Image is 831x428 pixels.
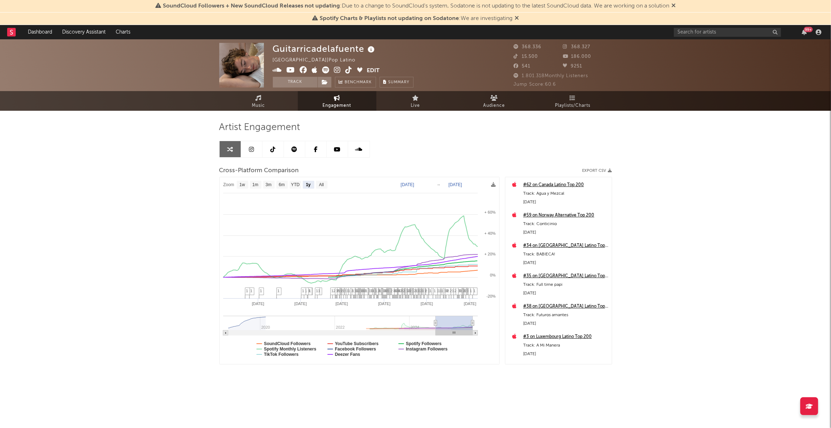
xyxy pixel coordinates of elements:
span: 1 [412,289,414,293]
text: Zoom [223,183,234,188]
span: 14 [395,289,400,293]
text: [DATE] [464,302,476,306]
span: 3 [467,289,469,293]
span: 1 [375,289,377,293]
span: Playlists/Charts [555,101,590,110]
button: Summary [380,77,414,88]
span: 1 [354,289,356,293]
span: 1 [250,289,252,293]
span: 1 [246,289,248,293]
span: 1 [369,289,371,293]
text: YouTube Subscribers [335,341,379,346]
text: 1y [306,183,311,188]
div: #38 on [GEOGRAPHIC_DATA] Latino Top 200 [523,302,608,311]
text: Spotify Monthly Listeners [264,347,316,352]
span: Dismiss [671,3,676,9]
span: 1 [318,289,320,293]
text: [DATE] [401,182,414,187]
text: YTD [291,183,299,188]
button: Track [273,77,317,88]
text: Instagram Followers [406,347,447,352]
span: 3 [400,289,402,293]
span: 1 [383,289,385,293]
text: Deezer Fans [335,352,360,357]
button: Edit [367,66,380,75]
span: 1 [441,289,444,293]
span: 186.000 [563,54,591,59]
div: 99 + [804,27,813,32]
div: #35 on [GEOGRAPHIC_DATA] Latino Top 200 [523,272,608,280]
text: Spotify Followers [406,341,441,346]
span: Summary [389,80,410,84]
span: 1 [260,289,262,293]
span: 1 [421,289,424,293]
span: 1 [437,289,439,293]
a: #62 on Canada Latino Top 200 [523,181,608,189]
text: [DATE] [449,182,462,187]
span: 1 [440,289,442,293]
span: : We are investigating [320,16,512,21]
a: Discovery Assistant [57,25,111,39]
span: 1 [438,289,440,293]
div: [GEOGRAPHIC_DATA] | Pop Latino [273,56,364,65]
a: Audience [455,91,534,111]
span: 1 [425,289,427,293]
span: 1.801.318 Monthly Listeners [514,74,589,78]
text: + 60% [484,210,496,214]
span: 13 [444,289,449,293]
span: 368.327 [563,45,590,49]
span: 1 [428,289,430,293]
span: 541 [514,64,531,69]
text: 1m [252,183,258,188]
span: 2 [450,289,452,293]
span: 1 [331,289,334,293]
text: TikTok Followers [264,352,299,357]
text: 1w [239,183,245,188]
text: [DATE] [294,302,307,306]
span: 1 [462,289,465,293]
span: 1 [370,289,372,293]
span: : Due to a change to SoundCloud's system, Sodatone is not updating to the latest SoundCloud data.... [163,3,669,9]
span: 5 [340,289,342,293]
div: [DATE] [523,289,608,298]
span: 1 [434,289,436,293]
span: 1 [336,289,338,293]
span: 1 [474,289,476,293]
span: Live [411,101,420,110]
span: 1 [308,289,310,293]
text: [DATE] [252,302,264,306]
input: Search for artists [674,28,781,37]
span: Dismiss [515,16,519,21]
a: Playlists/Charts [534,91,612,111]
text: [DATE] [420,302,433,306]
text: + 20% [484,252,496,256]
span: 2 [391,289,393,293]
span: 3 [394,289,396,293]
span: 2 [455,289,457,293]
span: Spotify Charts & Playlists not updating on Sodatone [320,16,459,21]
div: Track: Futuros amantes [523,311,608,319]
text: 0% [490,273,496,277]
text: → [436,182,441,187]
span: 2 [359,289,361,293]
span: 1 [417,289,419,293]
a: #3 on Luxembourg Latino Top 200 [523,333,608,341]
span: 3 [458,289,460,293]
a: #65 on Luxembourg Pop Top 200 [523,363,608,372]
a: #59 on Norway Alternative Top 200 [523,211,608,220]
span: 15.500 [514,54,538,59]
span: 2 [334,289,336,293]
a: Benchmark [335,77,376,88]
span: 1 [360,289,362,293]
a: Music [219,91,298,111]
a: Charts [111,25,135,39]
text: All [319,183,324,188]
div: Track: A Mi Manera [523,341,608,350]
span: Audience [483,101,505,110]
div: [DATE] [523,259,608,267]
div: Track: Agua y Mezcal [523,189,608,198]
div: Track: Conticinio [523,220,608,228]
a: #34 on [GEOGRAPHIC_DATA] Latino Top 200 [523,242,608,250]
